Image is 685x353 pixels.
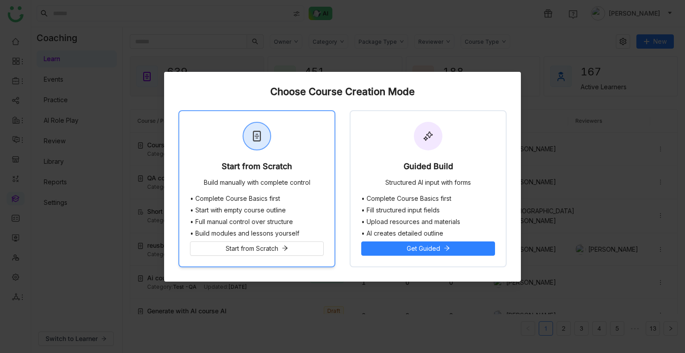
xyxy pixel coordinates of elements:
button: Get Guided [361,241,495,256]
div: Guided Build [404,162,453,174]
li: • Complete Course Basics first [361,195,495,202]
div: Choose Course Creation Mode [178,86,507,97]
div: Build manually with complete control [204,179,310,188]
button: Close [497,72,521,96]
li: • Full manual control over structure [190,218,324,225]
span: Get Guided [407,244,440,253]
div: Structured AI input with forms [385,179,471,188]
li: • Build modules and lessons yourself [190,230,324,237]
li: • Start with empty course outline [190,207,324,214]
li: • Fill structured input fields [361,207,495,214]
li: • Upload resources and materials [361,218,495,225]
li: • Complete Course Basics first [190,195,324,202]
span: Start from Scratch [226,244,278,253]
div: Start from Scratch [222,162,292,174]
li: • AI creates detailed outline [361,230,495,237]
button: Start from Scratch [190,241,324,256]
